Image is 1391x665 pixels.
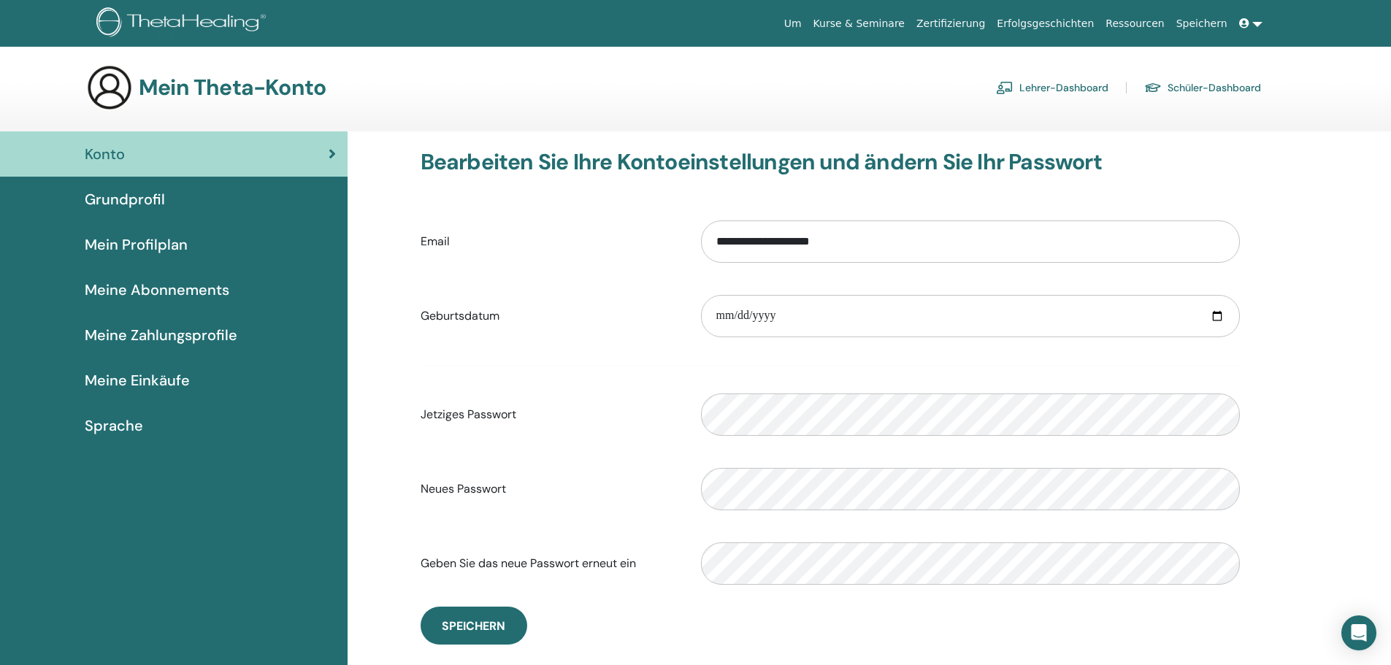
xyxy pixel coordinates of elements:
[1341,615,1376,650] div: Open Intercom Messenger
[96,7,271,40] img: logo.png
[996,76,1108,99] a: Lehrer-Dashboard
[85,369,190,391] span: Meine Einkäufe
[85,415,143,437] span: Sprache
[85,143,125,165] span: Konto
[1144,82,1162,94] img: graduation-cap.svg
[410,475,690,503] label: Neues Passwort
[85,188,165,210] span: Grundprofil
[421,149,1240,175] h3: Bearbeiten Sie Ihre Kontoeinstellungen und ändern Sie Ihr Passwort
[139,74,326,101] h3: Mein Theta-Konto
[1144,76,1261,99] a: Schüler-Dashboard
[778,10,808,37] a: Um
[410,401,690,428] label: Jetziges Passwort
[996,81,1013,94] img: chalkboard-teacher.svg
[410,302,690,330] label: Geburtsdatum
[808,10,911,37] a: Kurse & Seminare
[85,324,237,346] span: Meine Zahlungsprofile
[410,550,690,577] label: Geben Sie das neue Passwort erneut ein
[442,618,505,634] span: Speichern
[410,228,690,255] label: Email
[421,607,527,645] button: Speichern
[1170,10,1233,37] a: Speichern
[86,64,133,111] img: generic-user-icon.jpg
[85,279,229,301] span: Meine Abonnements
[85,234,188,255] span: Mein Profilplan
[911,10,991,37] a: Zertifizierung
[991,10,1100,37] a: Erfolgsgeschichten
[1100,10,1170,37] a: Ressourcen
